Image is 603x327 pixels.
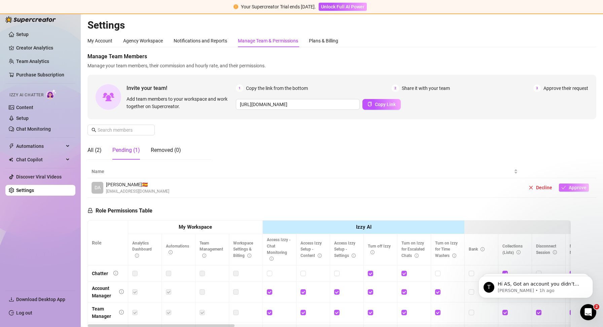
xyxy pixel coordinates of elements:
[309,37,338,44] div: Plans & Billing
[16,310,32,316] a: Log out
[234,4,238,9] span: exclamation-circle
[123,37,163,44] div: Agency Workspace
[16,59,49,64] a: Team Analytics
[119,310,124,315] span: info-circle
[87,62,596,69] span: Manage your team members, their commission and hourly rate, and their permissions.
[16,32,29,37] a: Setup
[452,254,456,258] span: info-circle
[247,254,251,258] span: info-circle
[352,254,356,258] span: info-circle
[92,285,114,299] div: Account Manager
[16,154,64,165] span: Chat Copilot
[270,257,274,261] span: info-circle
[16,116,29,121] a: Setup
[529,185,533,190] span: close
[166,244,189,255] span: Automations
[9,143,14,149] span: thunderbolt
[319,3,367,11] button: Unlock Full AI Power
[356,224,371,230] strong: Izzy AI
[16,141,64,152] span: Automations
[92,168,512,175] span: Name
[106,188,169,195] span: [EMAIL_ADDRESS][DOMAIN_NAME]
[132,241,152,258] span: Analytics Dashboard
[402,85,450,92] span: Share it with your team
[92,270,108,277] div: Chatter
[526,184,555,192] button: Decline
[16,297,65,302] span: Download Desktop App
[469,247,485,252] span: Bank
[16,126,51,132] a: Chat Monitoring
[362,99,401,110] button: Copy Link
[502,244,523,255] span: Collections (Lists)
[415,254,419,258] span: info-circle
[95,184,101,191] span: DA
[367,102,372,106] span: copy
[87,37,112,44] div: My Account
[241,4,316,9] span: Your Supercreator Trial ends [DATE].
[16,42,70,53] a: Creator Analytics
[318,254,322,258] span: info-circle
[202,254,206,258] span: info-circle
[370,250,375,254] span: info-circle
[169,250,173,254] span: info-circle
[16,174,62,179] a: Discover Viral Videos
[435,241,458,258] span: Turn on Izzy for Time Wasters
[392,85,399,92] span: 2
[174,37,227,44] div: Notifications and Reports
[517,250,521,254] span: info-circle
[200,241,223,258] span: Team Management
[87,146,102,154] div: All (2)
[375,102,396,107] span: Copy Link
[569,185,587,190] span: Approve
[246,85,308,92] span: Copy the link from the bottom
[127,84,236,92] span: Invite your team!
[536,185,552,190] span: Decline
[233,241,253,258] span: Workspace Settings & Billing
[9,297,14,302] span: download
[9,92,43,98] span: Izzy AI Chatter
[87,165,522,178] th: Name
[16,188,34,193] a: Settings
[16,105,33,110] a: Content
[87,19,596,32] h2: Settings
[135,254,139,258] span: info-circle
[300,241,322,258] span: Access Izzy Setup - Content
[319,4,367,9] a: Unlock Full AI Power
[16,69,70,80] a: Purchase Subscription
[468,262,603,309] iframe: Intercom notifications message
[570,244,593,255] span: Mass Message
[267,237,291,261] span: Access Izzy - Chat Monitoring
[236,85,243,92] span: 1
[368,244,391,255] span: Turn off Izzy
[127,95,233,110] span: Add team members to your workspace and work together on Supercreator.
[179,224,212,230] strong: My Workspace
[559,184,589,192] button: Approve
[87,208,93,213] span: lock
[9,157,13,162] img: Chat Copilot
[92,128,96,132] span: search
[113,271,118,275] span: info-circle
[87,53,596,61] span: Manage Team Members
[88,221,128,265] th: Role
[580,304,596,320] iframe: Intercom live chat
[594,304,599,309] span: 2
[106,181,169,188] span: [PERSON_NAME] 🇪🇸
[481,247,485,251] span: info-circle
[533,85,541,92] span: 3
[5,16,56,23] img: logo-BBDzfeDw.svg
[553,250,557,254] span: info-circle
[151,146,181,154] div: Removed (0)
[119,289,124,294] span: info-circle
[46,89,57,99] img: AI Chatter
[561,185,566,190] span: check
[334,241,356,258] span: Access Izzy Setup - Settings
[401,241,425,258] span: Turn on Izzy for Escalated Chats
[112,146,140,154] div: Pending (1)
[543,85,588,92] span: Approve their request
[238,37,298,44] div: Manage Team & Permissions
[98,126,145,134] input: Search members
